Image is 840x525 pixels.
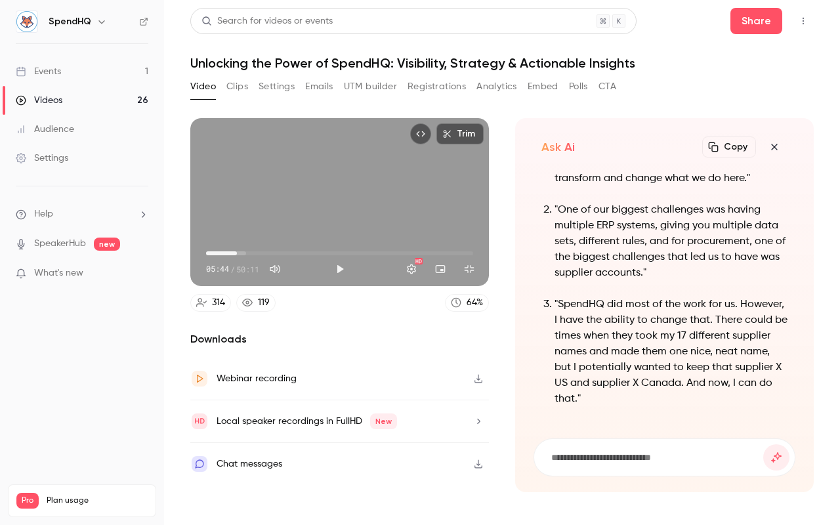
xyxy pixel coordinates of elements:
button: Settings [259,76,295,97]
button: Embed [528,76,558,97]
span: Help [34,207,53,221]
div: Events [16,65,61,78]
button: Turn off miniplayer [427,256,453,282]
a: SpeakerHub [34,237,86,251]
h2: Ask Ai [541,139,575,155]
span: / [230,263,235,275]
h6: SpendHQ [49,15,91,28]
img: SpendHQ [16,11,37,32]
button: Copy [702,136,756,157]
iframe: Noticeable Trigger [133,268,148,280]
button: UTM builder [344,76,397,97]
p: "One of our biggest challenges was having multiple ERP systems, giving you multiple data sets, di... [555,202,787,281]
a: 314 [190,294,231,312]
h1: Unlocking the Power of SpendHQ: Visibility, Strategy & Actionable Insights [190,55,814,71]
button: Exit full screen [456,256,482,282]
button: Settings [398,256,425,282]
li: help-dropdown-opener [16,207,148,221]
button: Video [190,76,216,97]
button: Analytics [476,76,517,97]
div: 119 [258,296,270,310]
button: Clips [226,76,248,97]
button: Emails [305,76,333,97]
button: Top Bar Actions [793,10,814,31]
button: Mute [262,256,288,282]
span: new [94,238,120,251]
button: Play [327,256,353,282]
div: Search for videos or events [201,14,333,28]
button: Registrations [408,76,466,97]
div: Local speaker recordings in FullHD [217,413,397,429]
div: Chat messages [217,456,282,472]
button: Share [730,8,782,34]
span: New [370,413,397,429]
div: 05:44 [206,263,259,275]
p: "SpendHQ did most of the work for us. However, I have the ability to change that. There could be ... [555,297,787,407]
div: Videos [16,94,62,107]
button: Trim [436,123,484,144]
div: Audience [16,123,74,136]
span: 50:11 [236,263,259,275]
div: 64 % [467,296,483,310]
h2: Downloads [190,331,489,347]
button: Embed video [410,123,431,144]
button: CTA [598,76,616,97]
div: Settings [16,152,68,165]
span: 05:44 [206,263,229,275]
button: Polls [569,76,588,97]
a: 64% [445,294,489,312]
div: 314 [212,296,225,310]
span: What's new [34,266,83,280]
span: Plan usage [47,495,148,506]
div: Webinar recording [217,371,297,387]
div: HD [415,258,423,264]
a: 119 [236,294,276,312]
span: Pro [16,493,39,509]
